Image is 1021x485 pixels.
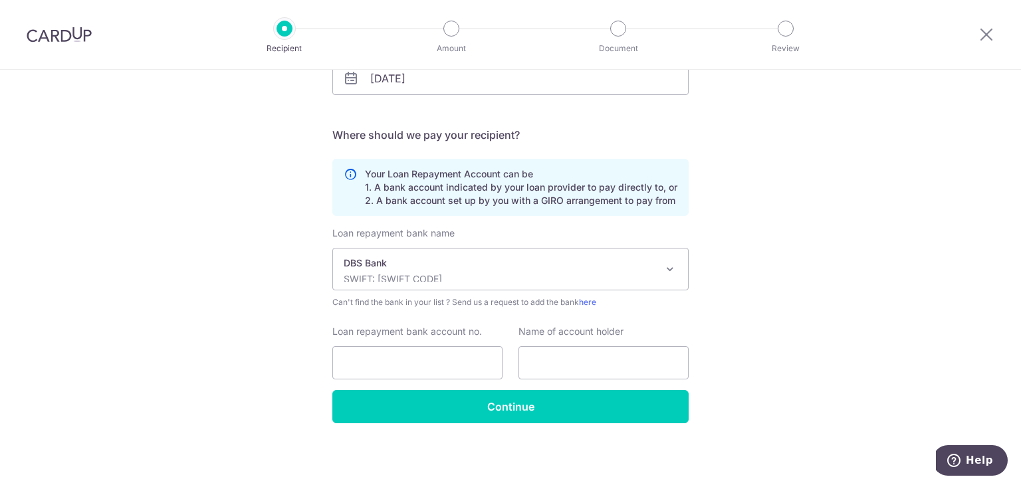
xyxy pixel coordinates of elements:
[332,390,689,423] input: Continue
[579,297,596,307] a: here
[332,227,455,240] label: Loan repayment bank name
[332,62,689,95] input: DD/MM/YYYY
[936,445,1008,478] iframe: Opens a widget where you can find more information
[332,127,689,143] h5: Where should we pay your recipient?
[365,167,677,207] p: Your Loan Repayment Account can be 1. A bank account indicated by your loan provider to pay direc...
[344,272,656,286] p: SWIFT: [SWIFT_CODE]
[332,296,689,309] span: Can't find the bank in your list ? Send us a request to add the bank
[518,325,624,338] label: Name of account holder
[332,325,482,338] label: Loan repayment bank account no.
[737,42,835,55] p: Review
[344,256,656,270] p: DBS Bank
[27,27,92,43] img: CardUp
[569,42,667,55] p: Document
[332,248,689,290] span: DBS Bank
[402,42,501,55] p: Amount
[333,248,688,290] span: DBS Bank
[235,42,334,55] p: Recipient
